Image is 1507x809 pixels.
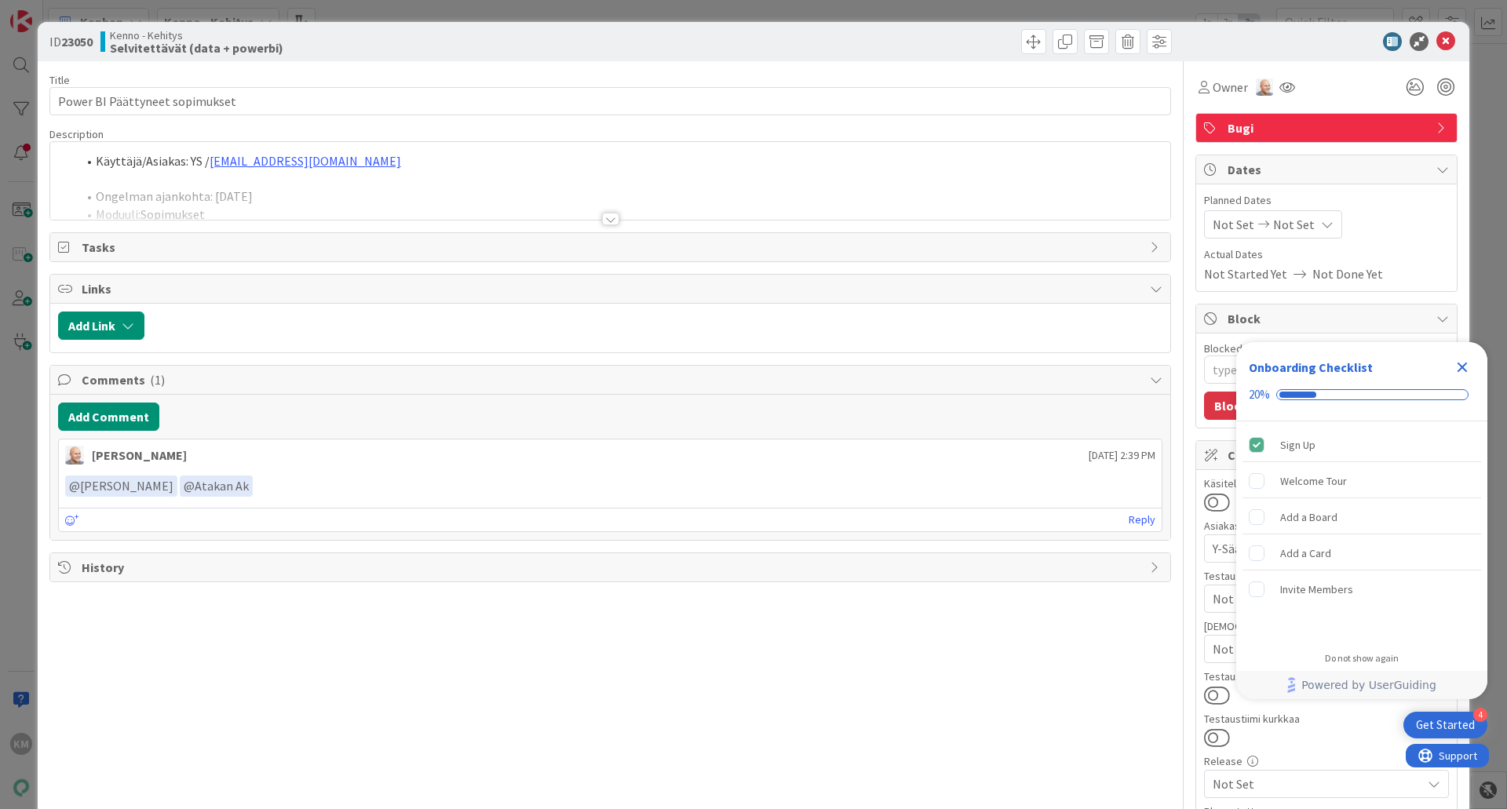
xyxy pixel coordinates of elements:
div: Welcome Tour is incomplete. [1242,464,1481,498]
div: Invite Members [1280,580,1353,599]
div: Open Get Started checklist, remaining modules: 4 [1403,712,1487,738]
a: Reply [1129,510,1155,530]
div: Asiakas [1204,520,1449,531]
span: [DATE] 2:39 PM [1089,447,1155,464]
span: Bugi [1228,118,1429,137]
span: Not Set [1213,589,1421,608]
div: Get Started [1416,717,1475,733]
div: Do not show again [1325,652,1399,665]
span: ( 1 ) [150,372,165,388]
span: Y-Säätiö [1213,539,1421,558]
span: Tasks [82,238,1142,257]
span: Actual Dates [1204,246,1449,263]
div: [PERSON_NAME] [92,446,187,465]
span: Planned Dates [1204,192,1449,209]
div: Welcome Tour [1280,472,1347,490]
span: ID [49,32,93,51]
div: Testaus: Käsitelty [1204,671,1449,682]
span: @ [184,478,195,494]
div: 4 [1473,708,1487,722]
div: Checklist progress: 20% [1249,388,1475,402]
span: Links [82,279,1142,298]
div: Käsitelty suunnittelussa [1204,478,1449,489]
div: Checklist Container [1236,342,1487,699]
span: History [82,558,1142,577]
div: Add a Card [1280,544,1331,563]
span: Powered by UserGuiding [1301,676,1436,694]
b: 23050 [61,34,93,49]
div: Add a Board [1280,508,1337,527]
div: Onboarding Checklist [1249,358,1373,377]
span: @ [69,478,80,494]
div: Add a Board is incomplete. [1242,500,1481,534]
span: Not Set [1273,215,1315,234]
span: Dates [1228,160,1429,179]
button: Block [1204,392,1257,420]
input: type card name here... [49,87,1171,115]
div: Sign Up [1280,435,1315,454]
div: Add a Card is incomplete. [1242,536,1481,570]
label: Blocked Reason [1204,341,1280,355]
button: Add Comment [58,403,159,431]
span: Custom Fields [1228,446,1429,465]
div: Footer [1236,671,1487,699]
span: Comments [82,370,1142,389]
div: Sign Up is complete. [1242,428,1481,462]
span: Not Set [1213,215,1254,234]
span: Not Done Yet [1312,264,1383,283]
div: Testaus [1204,570,1449,581]
a: [EMAIL_ADDRESS][DOMAIN_NAME] [210,153,401,169]
div: Invite Members is incomplete. [1242,572,1481,607]
div: [DEMOGRAPHIC_DATA] [1204,621,1449,632]
img: NG [1256,78,1273,96]
span: Atakan Ak [184,478,249,494]
span: Owner [1213,78,1248,97]
a: Powered by UserGuiding [1244,671,1480,699]
div: 20% [1249,388,1270,402]
li: Käyttäjä/Asiakas: YS / [77,152,1162,170]
b: Selvitettävät (data + powerbi) [110,42,283,54]
div: Close Checklist [1450,355,1475,380]
div: Release [1204,756,1449,767]
div: Checklist items [1236,421,1487,642]
span: Not Set [1213,774,1421,793]
span: Block [1228,309,1429,328]
button: Add Link [58,312,144,340]
span: Not Set [1213,640,1421,658]
span: Support [33,2,71,21]
span: [PERSON_NAME] [69,478,173,494]
div: Testaustiimi kurkkaa [1204,713,1449,724]
label: Title [49,73,70,87]
span: Description [49,127,104,141]
span: Kenno - Kehitys [110,29,283,42]
span: Not Started Yet [1204,264,1287,283]
img: NG [65,446,84,465]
